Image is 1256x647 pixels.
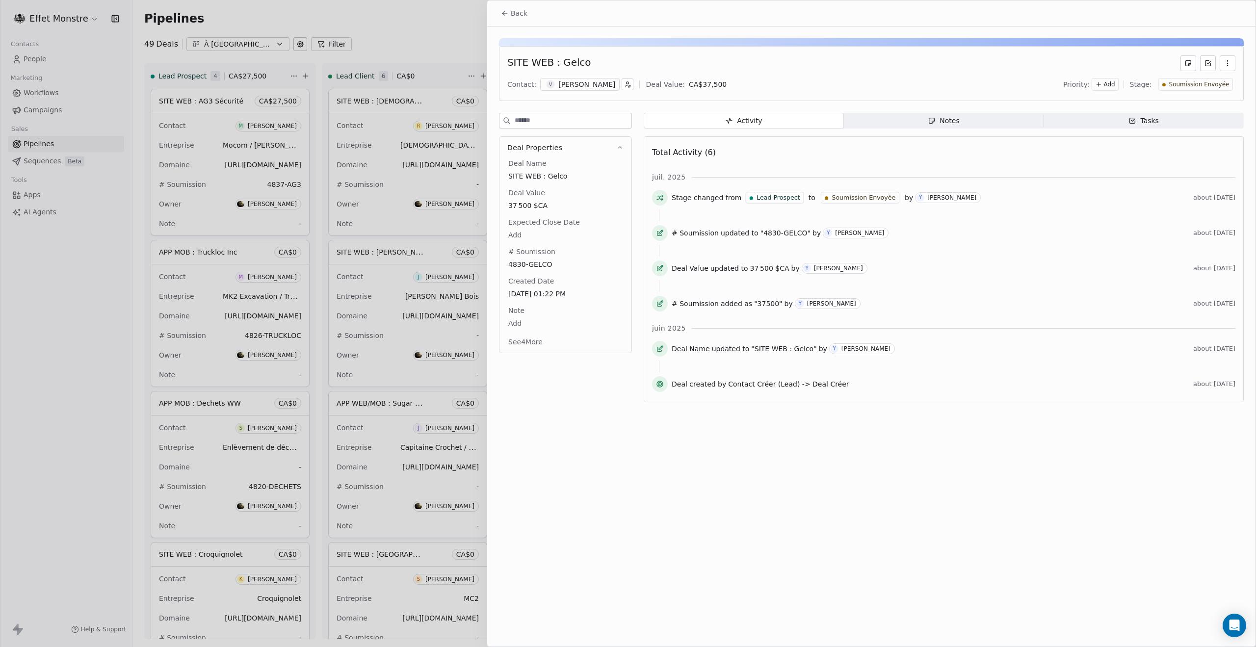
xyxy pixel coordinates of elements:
[832,193,895,202] span: Soumission Envoyée
[502,333,549,351] button: See4More
[905,193,913,203] span: by
[728,379,849,389] span: Contact Créer (Lead) -> Deal Créer
[814,265,863,272] div: [PERSON_NAME]
[799,300,802,308] div: Y
[819,344,827,354] span: by
[806,264,809,272] div: Y
[712,344,750,354] span: updated to
[1193,194,1235,202] span: about [DATE]
[1104,80,1115,89] span: Add
[508,201,623,210] span: 37 500 $CA
[652,172,686,182] span: juil. 2025
[672,228,719,238] span: # Soumission
[507,55,591,71] div: SITE WEB : Gelco
[672,344,710,354] span: Deal Name
[750,263,789,273] span: 37 500 $CA
[689,80,727,88] span: CA$ 37,500
[721,228,759,238] span: updated to
[791,263,800,273] span: by
[508,171,623,181] span: SITE WEB : Gelco
[807,300,856,307] div: [PERSON_NAME]
[710,263,748,273] span: updated to
[927,194,976,201] div: [PERSON_NAME]
[919,194,922,202] div: Y
[833,345,836,353] div: Y
[508,230,623,240] span: Add
[506,247,557,257] span: # Soumission
[757,193,800,202] span: Lead Prospect
[506,217,582,227] span: Expected Close Date
[508,259,623,269] span: 4830-GELCO
[507,143,562,153] span: Deal Properties
[652,148,716,157] span: Total Activity (6)
[751,344,816,354] span: "SITE WEB : Gelco"
[506,276,556,286] span: Created Date
[1193,345,1235,353] span: about [DATE]
[785,299,793,309] span: by
[558,79,615,89] div: [PERSON_NAME]
[1193,264,1235,272] span: about [DATE]
[1169,80,1229,89] span: Soumission Envoyée
[809,193,815,203] span: to
[672,299,719,309] span: # Soumission
[499,137,631,158] button: Deal Properties
[499,158,631,353] div: Deal Properties
[511,8,527,18] span: Back
[506,306,526,315] span: Note
[508,289,623,299] span: [DATE] 01:22 PM
[495,4,533,22] button: Back
[812,228,821,238] span: by
[672,263,708,273] span: Deal Value
[835,230,884,236] div: [PERSON_NAME]
[508,318,623,328] span: Add
[1063,79,1090,89] span: Priority:
[760,228,811,238] span: "4830-GELCO"
[507,79,536,89] div: Contact:
[506,158,549,168] span: Deal Name
[1193,380,1235,388] span: about [DATE]
[672,193,741,203] span: Stage changed from
[721,299,752,309] span: added as
[1130,79,1152,89] span: Stage:
[652,323,686,333] span: juin 2025
[547,80,555,89] span: V
[827,229,830,237] div: Y
[506,188,547,198] span: Deal Value
[646,79,684,89] div: Deal Value:
[841,345,890,352] div: [PERSON_NAME]
[1128,116,1159,126] div: Tasks
[928,116,959,126] div: Notes
[1193,300,1235,308] span: about [DATE]
[672,379,726,389] span: Deal created by
[1223,614,1246,637] div: Open Intercom Messenger
[754,299,782,309] span: "37500"
[1193,229,1235,237] span: about [DATE]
